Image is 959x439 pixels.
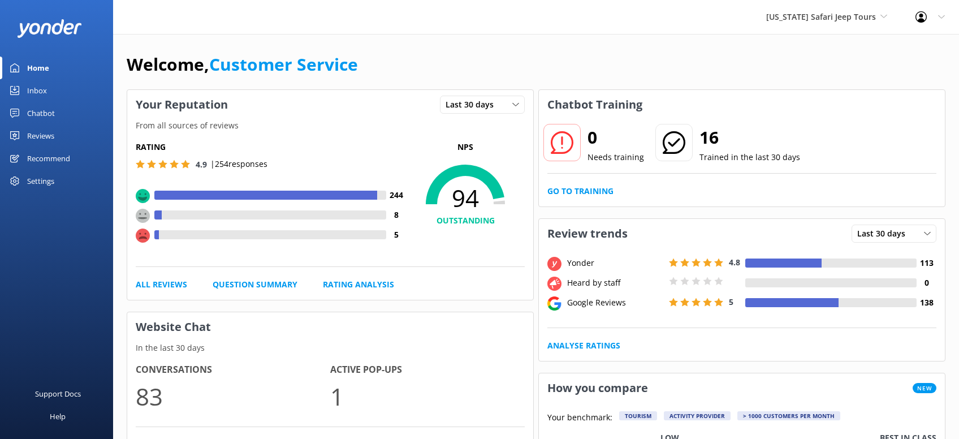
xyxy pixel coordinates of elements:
p: Your benchmark: [547,411,612,425]
div: Support Docs [35,382,81,405]
span: 5 [729,296,733,307]
h4: 8 [386,209,406,221]
a: Rating Analysis [323,278,394,291]
h4: 113 [917,257,936,269]
span: New [913,383,936,393]
p: From all sources of reviews [127,119,533,132]
h4: 138 [917,296,936,309]
p: 83 [136,377,330,415]
h4: 5 [386,229,406,241]
p: NPS [406,141,525,153]
a: Question Summary [213,278,297,291]
div: Chatbot [27,102,55,124]
a: Customer Service [209,53,358,76]
div: Activity Provider [664,411,731,420]
span: 4.8 [729,257,740,268]
p: Trained in the last 30 days [699,151,800,163]
span: 94 [406,184,525,212]
span: Last 30 days [857,227,912,240]
h2: 16 [699,124,800,151]
span: [US_STATE] Safari Jeep Tours [766,11,876,22]
span: 4.9 [196,159,207,170]
div: Home [27,57,49,79]
h4: OUTSTANDING [406,214,525,227]
h3: Website Chat [127,312,533,342]
div: Yonder [564,257,666,269]
div: Reviews [27,124,54,147]
h4: Active Pop-ups [330,363,525,377]
h3: How you compare [539,373,656,403]
div: Settings [27,170,54,192]
div: > 1000 customers per month [737,411,840,420]
div: Recommend [27,147,70,170]
p: Needs training [588,151,644,163]
h1: Welcome, [127,51,358,78]
a: Go to Training [547,185,614,197]
div: Tourism [619,411,657,420]
img: yonder-white-logo.png [17,19,82,38]
p: | 254 responses [210,158,267,170]
div: Help [50,405,66,428]
div: Inbox [27,79,47,102]
a: Analyse Ratings [547,339,620,352]
p: In the last 30 days [127,342,533,354]
div: Google Reviews [564,296,666,309]
h4: 0 [917,277,936,289]
p: 1 [330,377,525,415]
h4: 244 [386,189,406,201]
h5: Rating [136,141,406,153]
h3: Chatbot Training [539,90,651,119]
div: Heard by staff [564,277,666,289]
h3: Your Reputation [127,90,236,119]
span: Last 30 days [446,98,500,111]
h3: Review trends [539,219,636,248]
a: All Reviews [136,278,187,291]
h4: Conversations [136,363,330,377]
h2: 0 [588,124,644,151]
